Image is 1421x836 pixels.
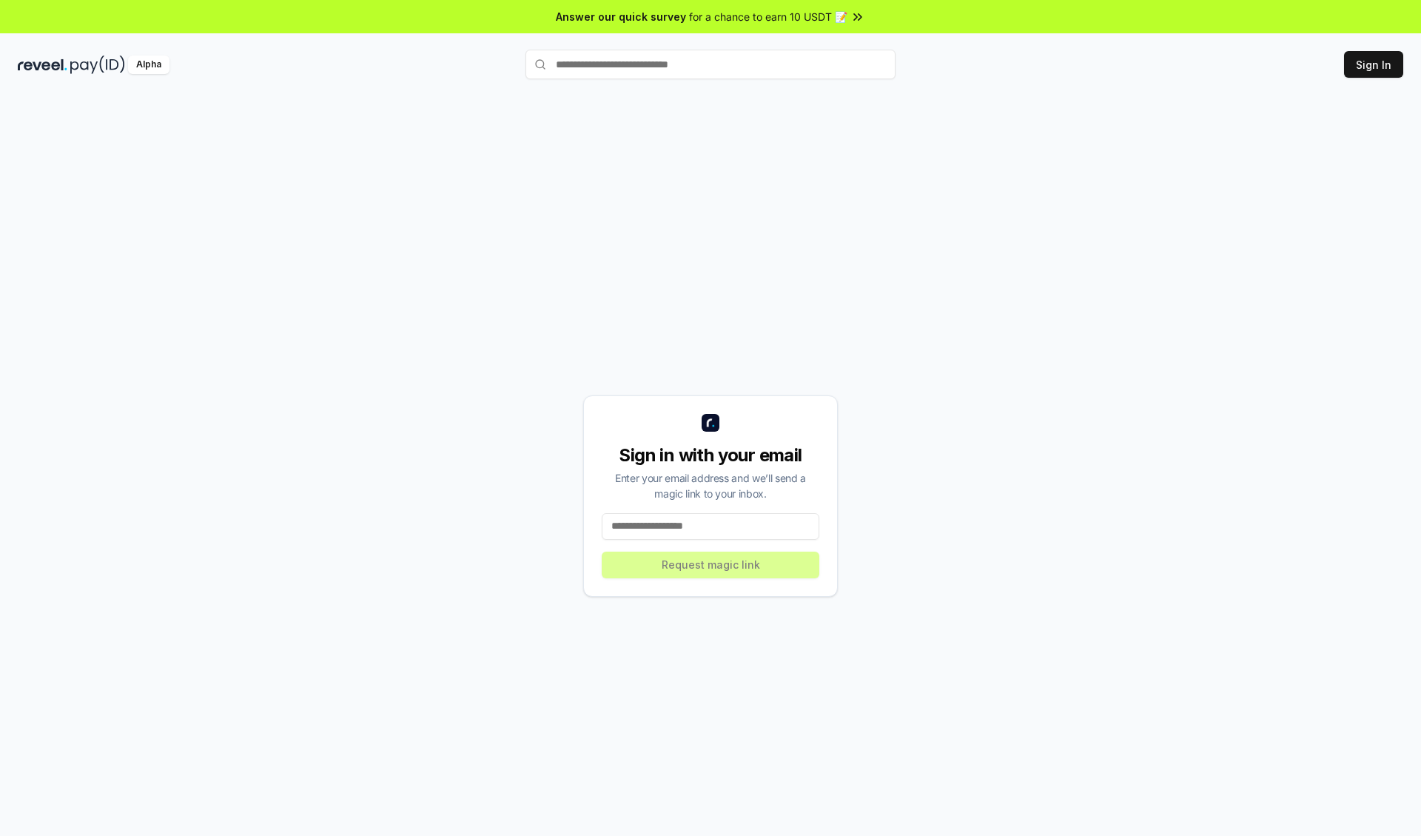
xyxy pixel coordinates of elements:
img: pay_id [70,56,125,74]
button: Sign In [1344,51,1403,78]
span: Answer our quick survey [556,9,686,24]
div: Alpha [128,56,169,74]
img: reveel_dark [18,56,67,74]
img: logo_small [702,414,719,432]
div: Sign in with your email [602,444,819,467]
span: for a chance to earn 10 USDT 📝 [689,9,847,24]
div: Enter your email address and we’ll send a magic link to your inbox. [602,470,819,501]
